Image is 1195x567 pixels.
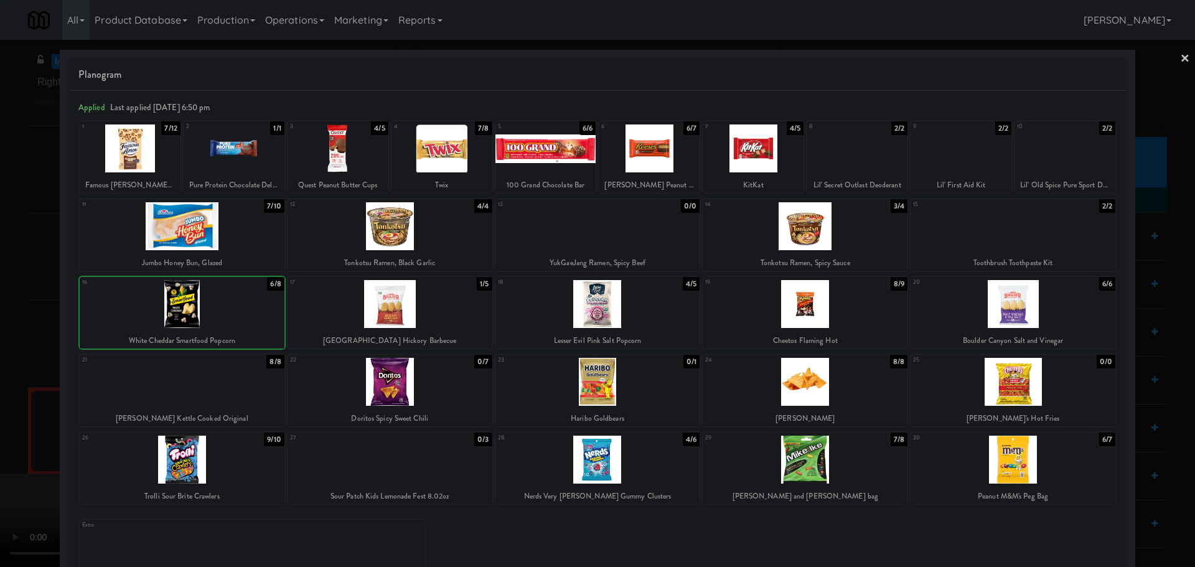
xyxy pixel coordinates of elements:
div: Jumbo Honey Bun, Glazed [82,255,283,271]
div: 7/8 [891,433,907,446]
div: [PERSON_NAME] and [PERSON_NAME] bag [705,489,906,504]
div: 6/7 [683,121,700,135]
div: 306/7Peanut M&M's Peg Bag [911,433,1115,504]
div: Toothbrush Toothpaste Kit [911,255,1115,271]
div: 92/2Lil' First Aid Kit [911,121,1011,193]
div: 230/1Haribo Goldbears [495,355,700,426]
div: [GEOGRAPHIC_DATA] Hickory Barbecue [289,333,490,349]
div: 28 [498,433,597,443]
div: 6/6 [1099,277,1115,291]
div: 20 [913,277,1013,288]
div: 218/8[PERSON_NAME] Kettle Cooked Original [80,355,284,426]
div: 100 Grand Chocolate Bar [497,177,594,193]
div: [PERSON_NAME] [705,411,906,426]
div: 22 [290,355,390,365]
div: KitKat [703,177,804,193]
div: Cheetos Flaming Hot [703,333,907,349]
div: Haribo Goldbears [495,411,700,426]
div: Lil' Old Spice Pure Sport Deodorant [1016,177,1113,193]
div: [PERSON_NAME] and [PERSON_NAME] bag [703,489,907,504]
div: 1/1 [270,121,284,135]
div: Nerds Very [PERSON_NAME] Gummy Clusters [497,489,698,504]
div: 15 [913,199,1013,210]
div: 4/4 [474,199,492,213]
div: 171/5[GEOGRAPHIC_DATA] Hickory Barbecue [288,277,492,349]
div: Sour Patch Kids Lemonade Fest 8.02oz [288,489,492,504]
div: 1 [82,121,130,132]
div: 4/6 [683,433,700,446]
div: YukGaeJang Ramen, Spicy Beef [495,255,700,271]
div: 220/7Doritos Spicy Sweet Chili [288,355,492,426]
div: 0/3 [474,433,492,446]
div: 130/0YukGaeJang Ramen, Spicy Beef [495,199,700,271]
div: Jumbo Honey Bun, Glazed [80,255,284,271]
div: 284/6Nerds Very [PERSON_NAME] Gummy Clusters [495,433,700,504]
div: 5 [498,121,546,132]
div: Tonkotsu Ramen, Black Garlic [288,255,492,271]
div: [PERSON_NAME]'s Hot Fries [911,411,1115,426]
div: 248/8[PERSON_NAME] [703,355,907,426]
div: Peanut M&M's Peg Bag [911,489,1115,504]
div: Lil' First Aid Kit [911,177,1011,193]
div: Pure Protein Chocolate Deluxe [185,177,283,193]
div: 100 Grand Chocolate Bar [495,177,596,193]
div: 7/12 [161,121,180,135]
div: 250/0[PERSON_NAME]'s Hot Fries [911,355,1115,426]
span: Last applied [DATE] 6:50 pm [110,101,210,113]
div: Toothbrush Toothpaste Kit [912,255,1113,271]
div: 6 [601,121,649,132]
div: Twix [391,177,492,193]
div: 27 [290,433,390,443]
div: [PERSON_NAME] [703,411,907,426]
div: KitKat [705,177,802,193]
div: 6/7 [1099,433,1115,446]
div: 3/4 [891,199,907,213]
div: 2/2 [1099,121,1115,135]
div: 9 [913,121,961,132]
div: 56/6100 Grand Chocolate Bar [495,121,596,193]
div: 19 [705,277,805,288]
div: [PERSON_NAME] Kettle Cooked Original [82,411,283,426]
div: 6/8 [267,277,284,291]
div: Tonkotsu Ramen, Spicy Sauce [705,255,906,271]
div: 18 [498,277,597,288]
div: 184/5Lesser Evil Pink Salt Popcorn [495,277,700,349]
div: 4/5 [683,277,700,291]
div: 269/10Trolli Sour Brite Crawlers [80,433,284,504]
div: 21/1Pure Protein Chocolate Deluxe [184,121,284,193]
div: Doritos Spicy Sweet Chili [288,411,492,426]
div: 30 [913,433,1013,443]
div: 7/10 [264,199,284,213]
div: 3 [290,121,338,132]
div: 16 [82,277,182,288]
div: Trolli Sour Brite Crawlers [82,489,283,504]
div: 0/1 [683,355,700,368]
div: 8 [809,121,857,132]
div: [PERSON_NAME]'s Hot Fries [912,411,1113,426]
a: × [1180,40,1190,78]
div: 74/5KitKat [703,121,804,193]
div: [GEOGRAPHIC_DATA] Hickory Barbecue [288,333,492,349]
div: Peanut M&M's Peg Bag [912,489,1113,504]
div: Nerds Very [PERSON_NAME] Gummy Clusters [495,489,700,504]
div: 124/4Tonkotsu Ramen, Black Garlic [288,199,492,271]
div: Lil' Secret Outlast Deoderant [808,177,906,193]
div: Tonkotsu Ramen, Spicy Sauce [703,255,907,271]
div: 7 [705,121,753,132]
div: Sour Patch Kids Lemonade Fest 8.02oz [289,489,490,504]
div: 2/2 [1099,199,1115,213]
div: 66/7[PERSON_NAME] Peanut Butter Cups [599,121,700,193]
div: Boulder Canyon Salt and Vinegar [912,333,1113,349]
div: Lesser Evil Pink Salt Popcorn [497,333,698,349]
div: 25 [913,355,1013,365]
div: 0/7 [474,355,492,368]
div: 29 [705,433,805,443]
div: 26 [82,433,182,443]
div: Trolli Sour Brite Crawlers [80,489,284,504]
div: 102/2Lil' Old Spice Pure Sport Deodorant [1015,121,1115,193]
div: White Cheddar Smartfood Popcorn [80,333,284,349]
div: White Cheddar Smartfood Popcorn [82,333,283,349]
div: Lesser Evil Pink Salt Popcorn [495,333,700,349]
div: [PERSON_NAME] Peanut Butter Cups [601,177,698,193]
div: Quest Peanut Butter Cups [289,177,387,193]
